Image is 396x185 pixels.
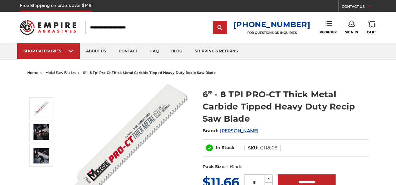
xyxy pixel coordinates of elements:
a: shipping & returns [188,43,244,59]
a: faq [144,43,165,59]
a: about us [80,43,112,59]
a: Reorder [320,21,337,34]
div: SHOP CATEGORIES [23,49,74,53]
span: Cart [367,30,376,34]
span: Reorder [320,30,337,34]
input: Submit [214,22,226,34]
p: FOR QUESTIONS OR INQUIRIES [233,31,310,35]
img: MK Morse Pro Line-CT 6 inch 8 TPI thick metal reciprocating saw blade, carbide-tipped for heavy-d... [33,100,49,116]
a: metal saw blades [45,71,75,75]
a: CONTACT US [342,3,376,12]
a: Cart [367,21,376,34]
img: Empire Abrasives [20,17,76,38]
span: Sign In [345,30,358,34]
a: blog [165,43,188,59]
span: 6” - 8 tpi pro-ct thick metal carbide tipped heavy duty recip saw blade [83,71,216,75]
a: [PERSON_NAME] [220,128,258,134]
dt: Pack Size: [203,163,226,170]
a: home [27,71,38,75]
span: In Stock [216,145,234,150]
h1: 6” - 8 TPI PRO-CT Thick Metal Carbide Tipped Heavy Duty Recip Saw Blade [203,88,369,125]
dd: CTR608 [260,145,277,151]
a: [PHONE_NUMBER] [233,20,310,29]
span: Brand: [203,128,219,134]
img: 6” - 8 TPI PRO-CT Thick Metal Carbide Tipped Heavy Duty Recip Saw Blade [33,148,49,163]
dt: SKU: [248,145,259,151]
a: contact [112,43,144,59]
img: 6” - 8 TPI PRO-CT Thick Metal Carbide Tipped Heavy Duty Recip Saw Blade [33,124,49,140]
dd: 1 Blade [227,163,242,170]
